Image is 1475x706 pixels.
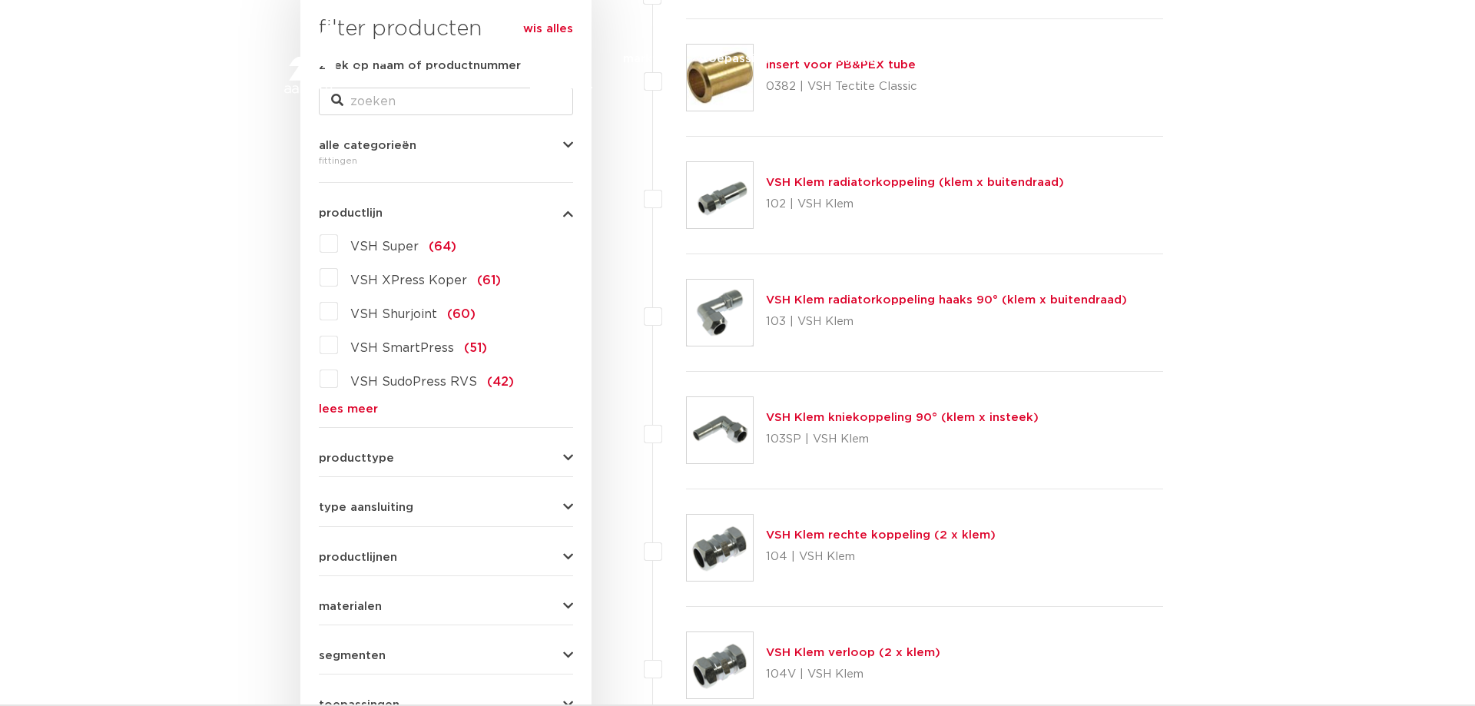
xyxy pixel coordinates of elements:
[687,280,753,346] img: Thumbnail for VSH Klem radiatorkoppeling haaks 90° (klem x buitendraad)
[487,376,514,388] span: (42)
[766,412,1039,423] a: VSH Klem kniekoppeling 90° (klem x insteek)
[814,29,880,88] a: downloads
[703,29,784,88] a: toepassingen
[687,632,753,698] img: Thumbnail for VSH Klem verloop (2 x klem)
[319,452,394,464] span: producttype
[429,240,456,253] span: (64)
[766,529,996,541] a: VSH Klem rechte koppeling (2 x klem)
[766,192,1064,217] p: 102 | VSH Klem
[319,140,573,151] button: alle categorieën
[319,403,573,415] a: lees meer
[350,342,454,354] span: VSH SmartPress
[319,552,573,563] button: productlijnen
[319,140,416,151] span: alle categorieën
[319,650,386,661] span: segmenten
[319,552,397,563] span: productlijnen
[687,397,753,463] img: Thumbnail for VSH Klem kniekoppeling 90° (klem x insteek)
[319,502,413,513] span: type aansluiting
[766,545,996,569] p: 104 | VSH Klem
[350,240,419,253] span: VSH Super
[766,310,1127,334] p: 103 | VSH Klem
[350,308,437,320] span: VSH Shurjoint
[350,274,467,287] span: VSH XPress Koper
[910,29,960,88] a: services
[477,274,501,287] span: (61)
[319,452,573,464] button: producttype
[319,650,573,661] button: segmenten
[319,601,573,612] button: materialen
[319,502,573,513] button: type aansluiting
[319,151,573,170] div: fittingen
[350,376,477,388] span: VSH SudoPress RVS
[687,515,753,581] img: Thumbnail for VSH Klem rechte koppeling (2 x klem)
[1120,41,1135,75] div: my IPS
[687,162,753,228] img: Thumbnail for VSH Klem radiatorkoppeling (klem x buitendraad)
[530,29,592,88] a: producten
[766,427,1039,452] p: 103SP | VSH Klem
[464,342,487,354] span: (51)
[319,207,573,219] button: productlijn
[319,207,383,219] span: productlijn
[766,647,940,658] a: VSH Klem verloop (2 x klem)
[766,294,1127,306] a: VSH Klem radiatorkoppeling haaks 90° (klem x buitendraad)
[990,29,1043,88] a: over ons
[623,29,672,88] a: markten
[319,601,382,612] span: materialen
[447,308,476,320] span: (60)
[766,177,1064,188] a: VSH Klem radiatorkoppeling (klem x buitendraad)
[530,29,1043,88] nav: Menu
[766,662,940,687] p: 104V | VSH Klem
